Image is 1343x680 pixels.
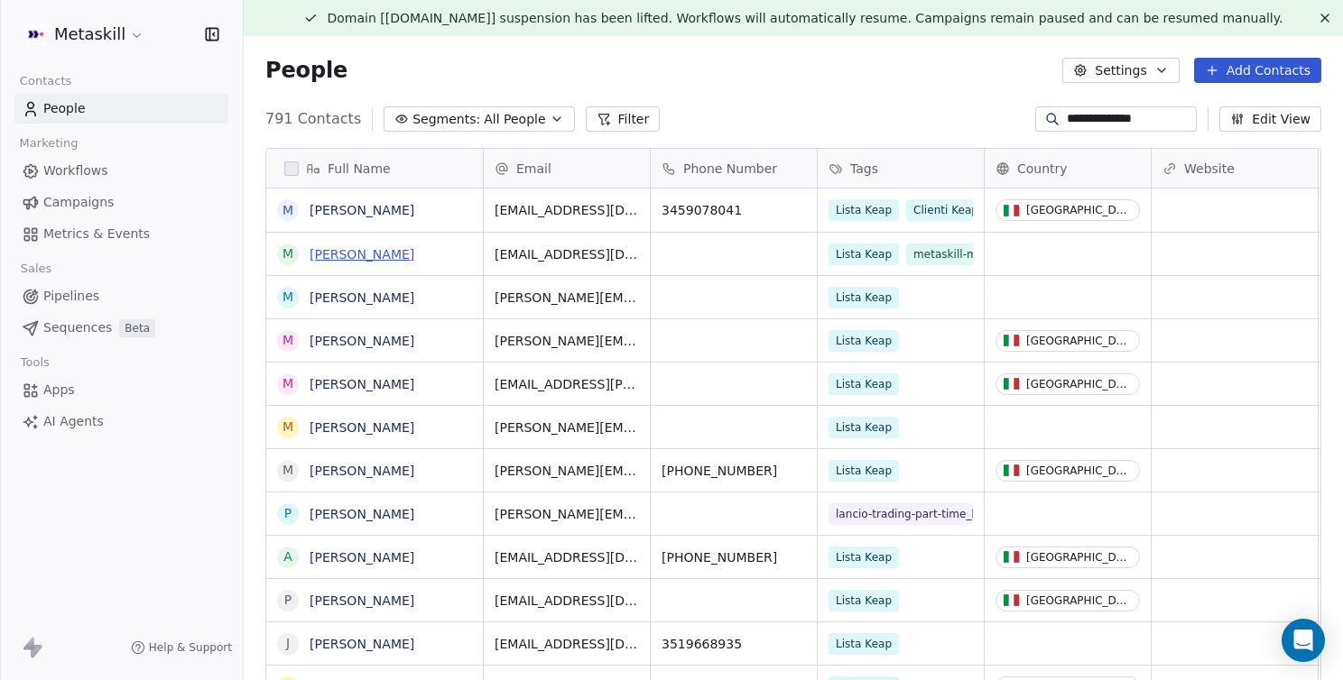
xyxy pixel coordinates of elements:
[327,11,1283,25] span: Domain [[DOMAIN_NAME]] suspension has been lifted. Workflows will automatically resume. Campaigns...
[651,149,817,188] div: Phone Number
[829,460,899,482] span: Lista Keap
[495,201,639,219] span: [EMAIL_ADDRESS][DOMAIN_NAME]
[906,199,1029,221] span: Clienti Keap opt-out
[284,591,292,610] div: P
[282,201,293,220] div: M
[906,244,1051,265] span: metaskill-money-premium
[25,23,47,45] img: AVATAR%20METASKILL%20-%20Colori%20Positivo.png
[495,505,639,523] span: [PERSON_NAME][EMAIL_ADDRESS][DOMAIN_NAME]
[1062,58,1179,83] button: Settings
[13,349,57,376] span: Tools
[310,377,414,391] a: [PERSON_NAME]
[282,288,293,307] div: M
[310,290,414,305] a: [PERSON_NAME]
[14,313,228,343] a: SequencesBeta
[131,640,232,655] a: Help & Support
[22,19,148,50] button: Metaskill
[495,548,639,566] span: [EMAIL_ADDRESS][DOMAIN_NAME]
[265,57,347,84] span: People
[54,23,125,46] span: Metaskill
[1026,464,1132,477] div: [GEOGRAPHIC_DATA]
[1026,335,1132,347] div: [GEOGRAPHIC_DATA]
[1184,160,1235,178] span: Website
[662,548,806,566] span: [PHONE_NUMBER]
[1194,58,1321,83] button: Add Contacts
[282,461,293,480] div: M
[1026,551,1132,564] div: [GEOGRAPHIC_DATA]
[412,110,480,129] span: Segments:
[43,225,150,244] span: Metrics & Events
[282,374,293,393] div: M
[43,318,112,337] span: Sequences
[310,464,414,478] a: [PERSON_NAME]
[149,640,232,655] span: Help & Support
[13,255,60,282] span: Sales
[1017,160,1068,178] span: Country
[829,417,899,438] span: Lista Keap
[484,110,545,129] span: All People
[1282,619,1325,662] div: Open Intercom Messenger
[829,547,899,568] span: Lista Keap
[12,68,79,95] span: Contacts
[43,381,75,400] span: Apps
[484,149,650,188] div: Email
[266,149,483,188] div: Full Name
[283,547,292,566] div: A
[1219,106,1321,132] button: Edit View
[818,149,984,188] div: Tags
[14,188,228,217] a: Campaigns
[14,407,228,436] a: AI Agents
[119,319,155,337] span: Beta
[310,203,414,217] a: [PERSON_NAME]
[829,199,899,221] span: Lista Keap
[662,201,806,219] span: 3459078041
[14,281,228,311] a: Pipelines
[12,130,86,157] span: Marketing
[495,332,639,350] span: [PERSON_NAME][EMAIL_ADDRESS][DOMAIN_NAME]
[282,244,293,263] div: M
[1026,204,1132,216] div: [GEOGRAPHIC_DATA]
[310,637,414,651] a: [PERSON_NAME]
[284,504,292,523] div: P
[495,375,639,393] span: [EMAIL_ADDRESS][PERSON_NAME][DOMAIN_NAME]
[829,503,973,525] span: lancio-trading-part-time_[DATE]
[14,156,228,186] a: Workflows
[829,633,899,655] span: Lista Keap
[829,590,899,611] span: Lista Keap
[14,219,228,249] a: Metrics & Events
[662,635,806,653] span: 3519668935
[829,373,899,395] span: Lista Keap
[265,108,361,130] span: 791 Contacts
[310,507,414,521] a: [PERSON_NAME]
[43,99,86,118] span: People
[495,245,639,263] span: [EMAIL_ADDRESS][DOMAIN_NAME]
[829,244,899,265] span: Lista Keap
[43,412,104,431] span: AI Agents
[662,462,806,480] span: [PHONE_NUMBER]
[310,420,414,435] a: [PERSON_NAME]
[829,287,899,308] span: Lista Keap
[850,160,878,178] span: Tags
[1026,594,1132,607] div: [GEOGRAPHIC_DATA]
[328,160,391,178] span: Full Name
[495,635,639,653] span: [EMAIL_ADDRESS][DOMAIN_NAME]
[43,193,114,212] span: Campaigns
[516,160,551,178] span: Email
[310,593,414,608] a: [PERSON_NAME]
[310,247,414,262] a: [PERSON_NAME]
[495,462,639,480] span: [PERSON_NAME][EMAIL_ADDRESS][DOMAIN_NAME]
[495,592,639,610] span: [EMAIL_ADDRESS][DOMAIN_NAME]
[310,334,414,348] a: [PERSON_NAME]
[310,550,414,565] a: [PERSON_NAME]
[43,287,99,306] span: Pipelines
[1026,378,1132,391] div: [GEOGRAPHIC_DATA]
[683,160,777,178] span: Phone Number
[14,375,228,405] a: Apps
[829,330,899,352] span: Lista Keap
[14,94,228,124] a: People
[586,106,661,132] button: Filter
[43,161,108,180] span: Workflows
[1152,149,1318,188] div: Website
[985,149,1151,188] div: Country
[282,418,293,436] div: M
